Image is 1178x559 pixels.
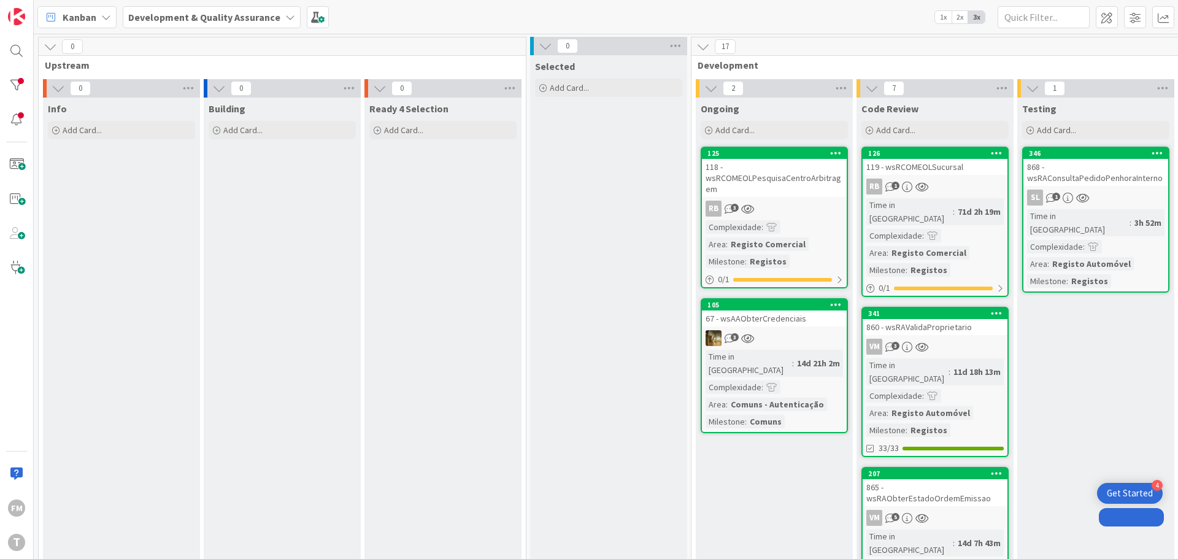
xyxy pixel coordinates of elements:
span: 3 [891,342,899,350]
div: Registo Automóvel [1049,257,1134,271]
div: 207 [868,469,1007,478]
span: : [761,380,763,394]
span: : [887,406,888,420]
div: SL [1027,190,1043,206]
div: RB [866,179,882,195]
span: 1x [935,11,952,23]
div: Comuns - Autenticação [728,398,827,411]
div: Area [1027,257,1047,271]
div: 126119 - wsRCOMEOLSucursal [863,148,1007,175]
div: 105 [702,299,847,310]
span: : [922,389,924,403]
span: Add Card... [876,125,915,136]
span: Ongoing [701,102,739,115]
div: 118 - wsRCOMEOLPesquisaCentroArbitragem [702,159,847,197]
div: 860 - wsRAValidaProprietario [863,319,1007,335]
div: 4 [1152,480,1163,491]
div: Milestone [1027,274,1066,288]
a: 125118 - wsRCOMEOLPesquisaCentroArbitragemRBComplexidade:Area:Registo ComercialMilestone:Registos0/1 [701,147,848,288]
span: : [792,357,794,370]
div: Time in [GEOGRAPHIC_DATA] [866,198,953,225]
div: Complexidade [866,389,922,403]
span: 3 [731,204,739,212]
a: 126119 - wsRCOMEOLSucursalRBTime in [GEOGRAPHIC_DATA]:71d 2h 19mComplexidade:Area:Registo Comerci... [861,147,1009,297]
div: Milestone [866,423,906,437]
span: 0 [391,81,412,96]
div: 71d 2h 19m [955,205,1004,218]
div: VM [866,339,882,355]
div: 3h 52m [1131,216,1165,229]
div: 341860 - wsRAValidaProprietario [863,308,1007,335]
b: Development & Quality Assurance [128,11,280,23]
span: 0 / 1 [879,282,890,295]
span: : [745,255,747,268]
div: Complexidade [866,229,922,242]
div: 865 - wsRAObterEstadoOrdemEmissao [863,479,1007,506]
div: Time in [GEOGRAPHIC_DATA] [1027,209,1130,236]
a: 10567 - wsAAObterCredenciaisJCTime in [GEOGRAPHIC_DATA]:14d 21h 2mComplexidade:Area:Comuns - Aute... [701,298,848,433]
span: 0 [62,39,83,54]
div: Registos [747,255,790,268]
span: : [761,220,763,234]
span: Testing [1022,102,1057,115]
div: 346 [1023,148,1168,159]
a: 346868 - wsRAConsultaPedidoPenhoraInternoSLTime in [GEOGRAPHIC_DATA]:3h 52mComplexidade:Area:Regi... [1022,147,1169,293]
img: Visit kanbanzone.com [8,8,25,25]
img: JC [706,330,722,346]
span: 1 [891,182,899,190]
span: : [949,365,950,379]
div: Registo Automóvel [888,406,973,420]
div: JC [702,330,847,346]
span: 7 [883,81,904,96]
span: Add Card... [223,125,263,136]
span: Add Card... [384,125,423,136]
a: 341860 - wsRAValidaProprietarioVMTime in [GEOGRAPHIC_DATA]:11d 18h 13mComplexidade:Area:Registo A... [861,307,1009,457]
input: Quick Filter... [998,6,1090,28]
span: 2x [952,11,968,23]
div: T [8,534,25,551]
div: VM [863,339,1007,355]
div: 346868 - wsRAConsultaPedidoPenhoraInterno [1023,148,1168,186]
div: Complexidade [1027,240,1083,253]
div: RB [863,179,1007,195]
span: 3 [731,333,739,341]
span: 17 [715,39,736,54]
div: VM [863,510,1007,526]
div: Complexidade [706,380,761,394]
div: 126 [863,148,1007,159]
span: : [726,398,728,411]
span: : [1047,257,1049,271]
div: Registos [1068,274,1111,288]
div: 125 [707,149,847,158]
div: Milestone [866,263,906,277]
span: : [1066,274,1068,288]
span: 0 / 1 [718,273,730,286]
span: 0 [557,39,578,53]
div: SL [1023,190,1168,206]
span: : [1130,216,1131,229]
span: : [922,229,924,242]
div: 14d 7h 43m [955,536,1004,550]
div: 0/1 [702,272,847,287]
span: Add Card... [550,82,589,93]
span: Building [209,102,245,115]
div: 119 - wsRCOMEOLSucursal [863,159,1007,175]
span: Upstream [45,59,510,71]
div: Time in [GEOGRAPHIC_DATA] [706,350,792,377]
span: Add Card... [715,125,755,136]
span: 5 [891,513,899,521]
span: : [726,237,728,251]
span: 3x [968,11,985,23]
div: Area [866,246,887,260]
span: 2 [723,81,744,96]
div: Open Get Started checklist, remaining modules: 4 [1097,483,1163,504]
div: Registos [907,423,950,437]
div: Registo Comercial [728,237,809,251]
div: Registos [907,263,950,277]
div: Milestone [706,255,745,268]
div: 14d 21h 2m [794,357,843,370]
div: 868 - wsRAConsultaPedidoPenhoraInterno [1023,159,1168,186]
div: 126 [868,149,1007,158]
span: : [906,263,907,277]
div: 0/1 [863,280,1007,296]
